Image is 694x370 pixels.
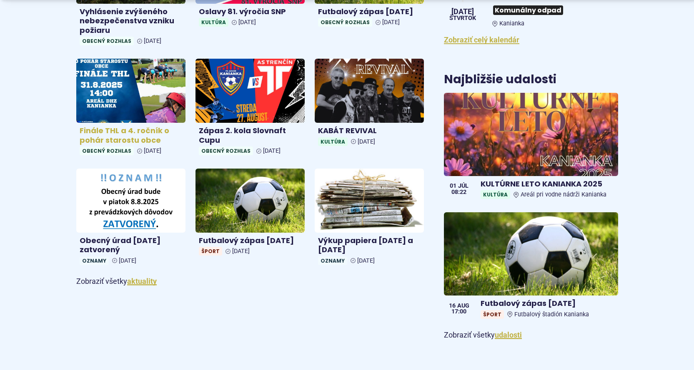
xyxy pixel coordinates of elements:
span: Kanianka [499,20,524,27]
span: [DATE] [232,248,250,255]
a: Futbalový zápas [DATE] Šport [DATE] [195,169,305,259]
span: Futbalový štadión Kanianka [514,311,589,318]
span: Obecný rozhlas [199,147,253,155]
span: [DATE] [144,37,161,45]
span: Kultúra [199,18,228,27]
span: [DATE] [382,19,400,26]
span: 01 [450,183,456,189]
a: Výkup papiera [DATE] a [DATE] Oznamy [DATE] [315,169,424,268]
span: 08:22 [450,189,469,195]
span: júl [458,183,469,189]
h3: Najbližšie udalosti [444,73,556,86]
span: 17:00 [449,309,469,315]
a: Zobraziť celý kalendár [444,35,519,44]
h4: Finále THL a 4. ročník o pohár starostu obce [80,126,182,145]
span: 16 [449,303,456,309]
p: Zobraziť všetky [76,275,424,288]
a: KULTÚRNE LETO KANIANKA 2025 KultúraAreál pri vodne nádrži Kanianka 01 júl 08:22 [444,93,618,203]
span: Komunálny odpad [493,5,563,15]
p: Zobraziť všetky [444,329,618,342]
h4: Futbalový zápas [DATE] [318,7,421,17]
span: Kultúra [481,190,510,199]
h4: KULTÚRNE LETO KANIANKA 2025 [481,179,614,189]
span: Šport [481,310,504,319]
a: Zápas 2. kola Slovnaft Cupu Obecný rozhlas [DATE] [195,59,305,159]
a: Komunálny odpad Kanianka [DATE] štvrtok [444,2,618,27]
h4: Obecný úrad [DATE] zatvorený [80,236,182,255]
a: Zobraziť všetky udalosti [495,330,522,339]
span: [DATE] [119,257,136,264]
a: Finále THL a 4. ročník o pohár starostu obce Obecný rozhlas [DATE] [76,59,185,159]
h4: KABÁT REVIVAL [318,126,421,136]
a: KABÁT REVIVAL Kultúra [DATE] [315,59,424,149]
a: Zobraziť všetky aktuality [127,277,157,286]
h4: Futbalový zápas [DATE] [481,299,614,308]
a: Futbalový zápas [DATE] ŠportFutbalový štadión Kanianka 16 aug 17:00 [444,212,618,322]
span: [DATE] [357,257,375,264]
span: Oznamy [80,256,109,265]
span: Obecný rozhlas [80,37,134,45]
span: [DATE] [144,147,161,154]
span: Areál pri vodne nádrži Kanianka [521,191,606,198]
span: aug [457,303,469,309]
span: [DATE] [449,8,476,15]
span: [DATE] [238,19,256,26]
span: Obecný rozhlas [318,18,372,27]
span: [DATE] [263,147,281,154]
h4: Výkup papiera [DATE] a [DATE] [318,236,421,255]
h4: Vyhlásenie zvýšeného nebezpečenstva vzniku požiaru [80,7,182,35]
span: Obecný rozhlas [80,147,134,155]
a: Obecný úrad [DATE] zatvorený Oznamy [DATE] [76,169,185,268]
span: [DATE] [358,138,375,145]
span: Kultúra [318,137,348,146]
h4: Zápas 2. kola Slovnaft Cupu [199,126,301,145]
span: Šport [199,247,222,256]
h4: Futbalový zápas [DATE] [199,236,301,246]
span: Oznamy [318,256,347,265]
h4: Oslavy 81. výročia SNP [199,7,301,17]
span: štvrtok [449,15,476,21]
